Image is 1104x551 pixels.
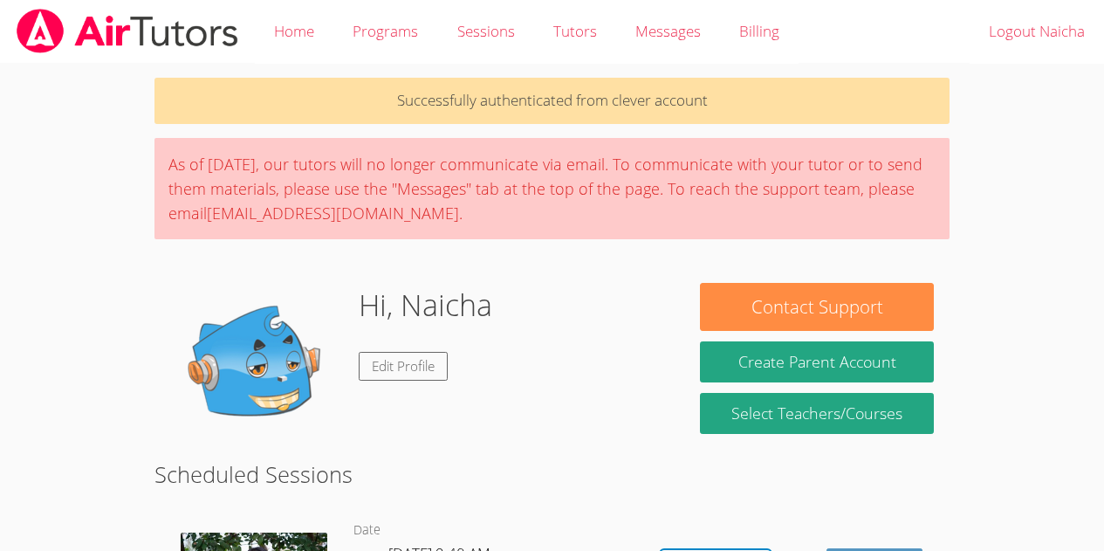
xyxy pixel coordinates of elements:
[700,341,933,382] button: Create Parent Account
[700,393,933,434] a: Select Teachers/Courses
[353,520,381,541] dt: Date
[15,9,240,53] img: airtutors_banner-c4298cdbf04f3fff15de1276eac7730deb9818008684d7c2e4769d2f7ddbe033.png
[170,283,345,458] img: default.png
[359,352,448,381] a: Edit Profile
[154,138,950,239] div: As of [DATE], our tutors will no longer communicate via email. To communicate with your tutor or ...
[359,283,492,327] h1: Hi, Naicha
[700,283,933,331] button: Contact Support
[154,78,950,124] p: Successfully authenticated from clever account
[154,458,950,491] h2: Scheduled Sessions
[635,21,701,41] span: Messages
